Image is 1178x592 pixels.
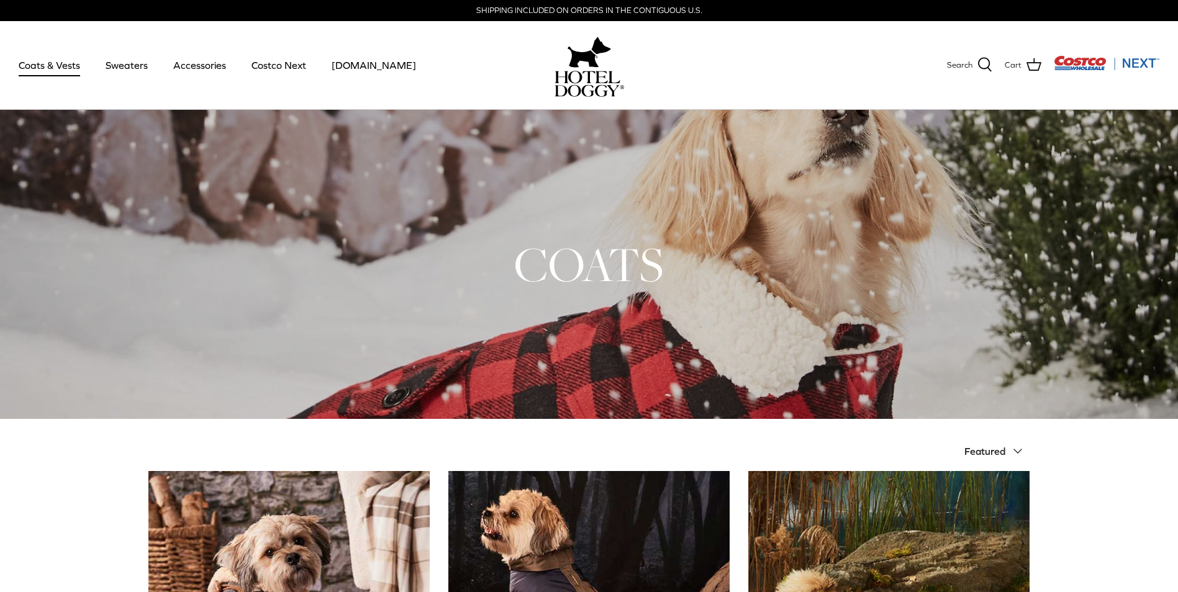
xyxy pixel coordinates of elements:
h1: COATS [148,234,1030,295]
a: Accessories [162,44,237,86]
a: Search [947,57,992,73]
span: Featured [964,446,1005,457]
img: hoteldoggy.com [568,34,611,71]
img: Costco Next [1054,55,1159,71]
img: hoteldoggycom [555,71,624,97]
span: Cart [1005,59,1022,72]
a: [DOMAIN_NAME] [320,44,427,86]
a: Costco Next [240,44,317,86]
a: Cart [1005,57,1041,73]
a: Visit Costco Next [1054,63,1159,73]
button: Featured [964,437,1030,465]
a: Coats & Vests [7,44,91,86]
span: Search [947,59,972,72]
a: hoteldoggy.com hoteldoggycom [555,34,624,97]
a: Sweaters [94,44,159,86]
